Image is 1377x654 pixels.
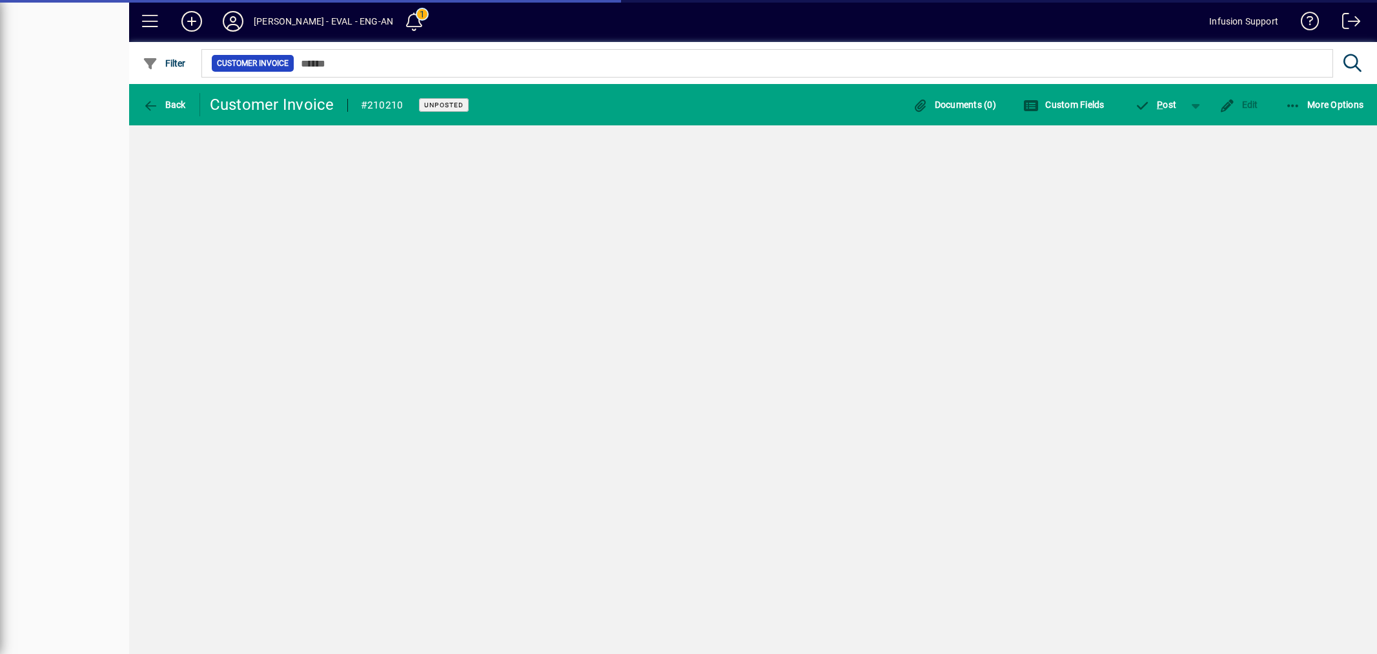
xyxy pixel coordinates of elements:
div: [PERSON_NAME] - EVAL - ENG-AN [254,11,393,32]
span: Customer Invoice [217,57,289,70]
span: More Options [1285,100,1364,110]
button: Filter [139,52,189,75]
span: Filter [143,58,186,69]
div: #210210 [361,95,403,116]
button: Profile [212,10,254,33]
button: Add [171,10,212,33]
button: Back [139,93,189,116]
span: Custom Fields [1023,100,1105,110]
span: Edit [1219,100,1258,110]
button: More Options [1282,93,1367,116]
button: Documents (0) [909,93,999,116]
a: Logout [1332,3,1361,45]
a: Knowledge Base [1291,3,1320,45]
button: Edit [1216,93,1261,116]
div: Infusion Support [1209,11,1278,32]
span: Unposted [424,101,464,109]
div: Customer Invoice [210,94,334,115]
button: Post [1128,93,1183,116]
span: ost [1135,100,1177,110]
span: Documents (0) [912,100,996,110]
span: P [1157,100,1163,110]
span: Back [143,100,186,110]
app-page-header-button: Back [129,93,200,116]
button: Custom Fields [1020,93,1108,116]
